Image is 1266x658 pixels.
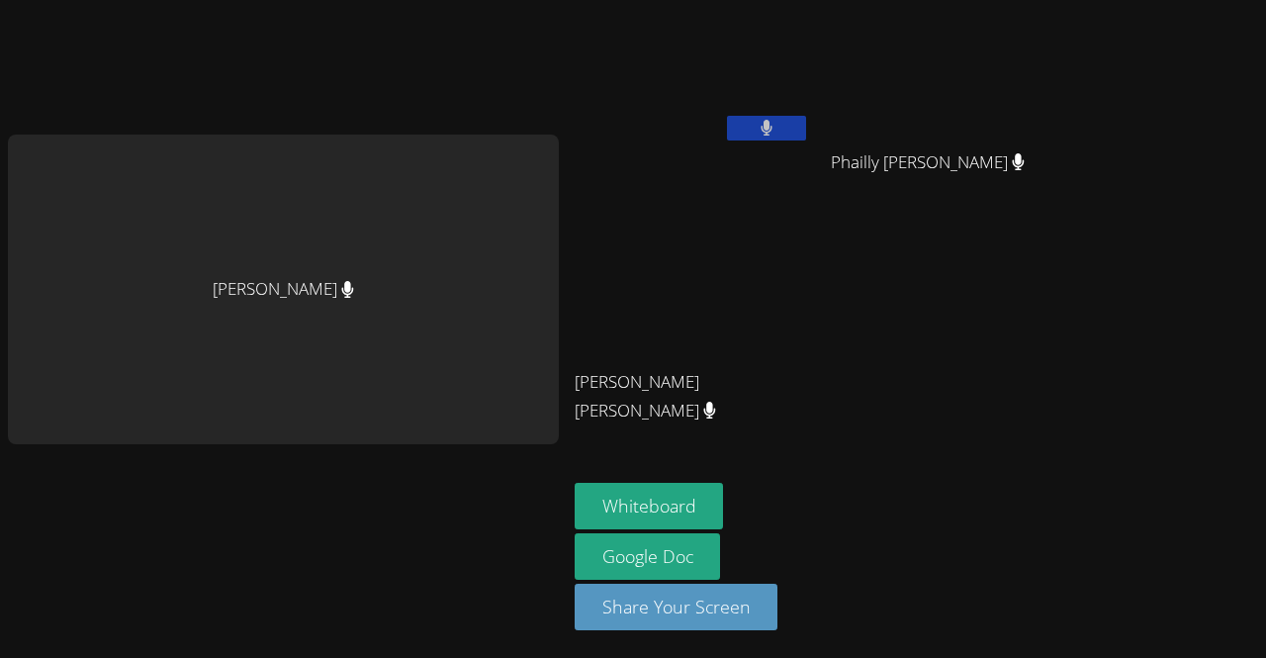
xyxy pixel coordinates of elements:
[575,368,794,425] span: [PERSON_NAME] [PERSON_NAME]
[575,483,724,529] button: Whiteboard
[575,584,778,630] button: Share Your Screen
[575,533,721,580] a: Google Doc
[8,135,559,444] div: [PERSON_NAME]
[831,148,1025,177] span: Phailly [PERSON_NAME]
